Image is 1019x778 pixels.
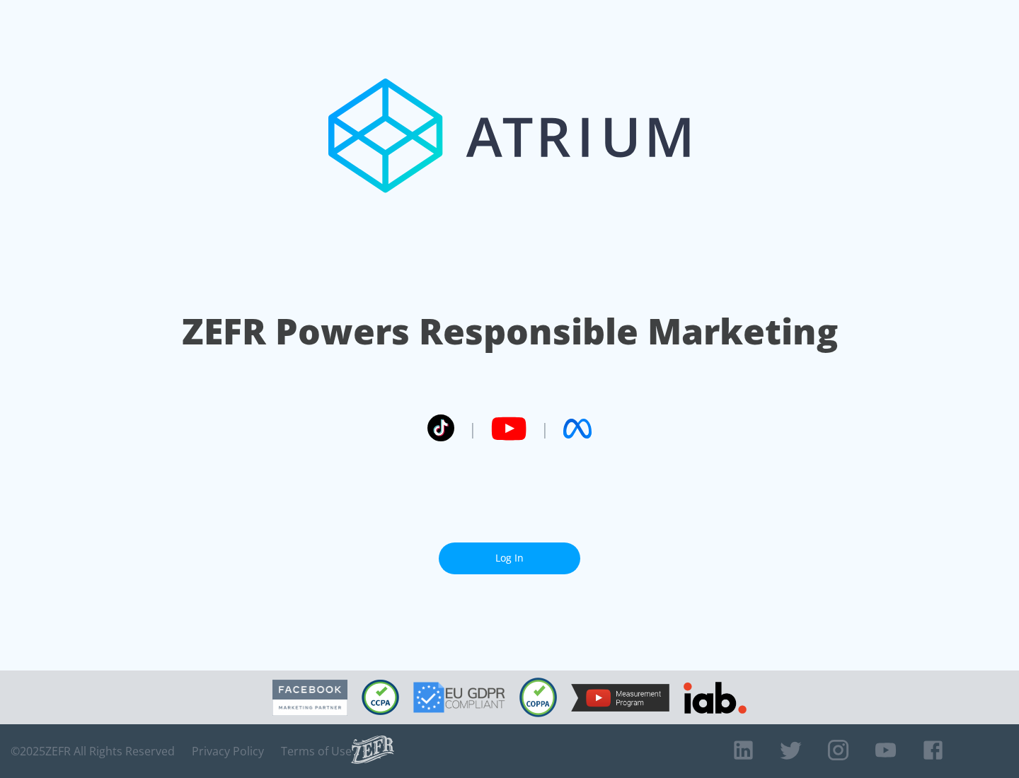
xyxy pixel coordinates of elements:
img: GDPR Compliant [413,682,505,713]
span: | [541,418,549,439]
a: Log In [439,542,580,574]
span: | [468,418,477,439]
img: IAB [684,682,747,714]
img: CCPA Compliant [362,680,399,715]
h1: ZEFR Powers Responsible Marketing [182,307,838,356]
img: COPPA Compliant [519,678,557,717]
a: Terms of Use [281,744,352,758]
img: Facebook Marketing Partner [272,680,347,716]
span: © 2025 ZEFR All Rights Reserved [11,744,175,758]
img: YouTube Measurement Program [571,684,669,712]
a: Privacy Policy [192,744,264,758]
